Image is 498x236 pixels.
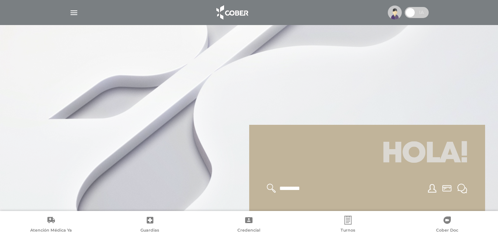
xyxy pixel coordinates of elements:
[397,216,497,235] a: Cober Doc
[30,228,72,234] span: Atención Médica Ya
[101,216,200,235] a: Guardias
[388,6,402,20] img: profile-placeholder.svg
[436,228,458,234] span: Cober Doc
[258,134,476,175] h1: Hola!
[212,4,251,21] img: logo_cober_home-white.png
[140,228,159,234] span: Guardias
[199,216,299,235] a: Credencial
[299,216,398,235] a: Turnos
[69,8,79,17] img: Cober_menu-lines-white.svg
[341,228,355,234] span: Turnos
[237,228,260,234] span: Credencial
[1,216,101,235] a: Atención Médica Ya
